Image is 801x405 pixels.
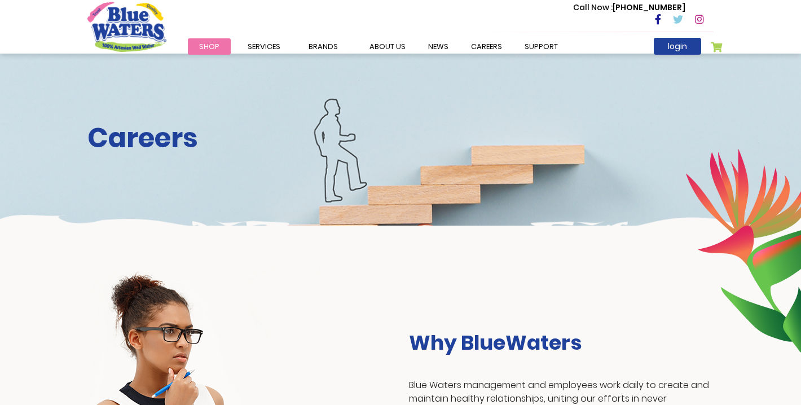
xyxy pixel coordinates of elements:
[87,122,714,155] h2: Careers
[309,41,338,52] span: Brands
[358,38,417,55] a: about us
[654,38,701,55] a: login
[573,2,685,14] p: [PHONE_NUMBER]
[417,38,460,55] a: News
[685,148,801,353] img: career-intro-leaves.png
[87,2,166,51] a: store logo
[460,38,513,55] a: careers
[248,41,280,52] span: Services
[573,2,613,13] span: Call Now :
[199,41,219,52] span: Shop
[513,38,569,55] a: support
[409,331,714,355] h3: Why BlueWaters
